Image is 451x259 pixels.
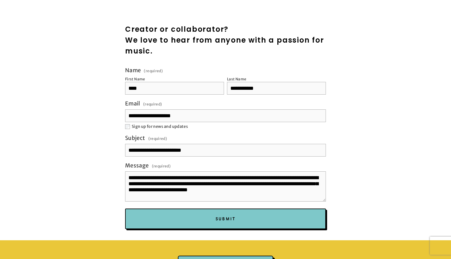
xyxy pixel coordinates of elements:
input: Sign up for news and updates [125,124,130,129]
span: Submit [216,216,236,221]
button: SubmitSubmit [125,209,326,229]
span: (required) [152,162,171,170]
span: Sign up for news and updates [132,124,188,129]
span: (required) [148,134,167,143]
span: (required) [144,69,163,73]
div: Last Name [227,77,246,81]
span: Name [125,67,141,74]
div: First Name [125,77,145,81]
h2: Creator or collaborator? We love to hear from anyone with a passion for music. [125,24,326,57]
span: (required) [143,100,162,108]
span: Email [125,100,140,107]
span: Subject [125,134,145,141]
span: Message [125,162,149,169]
